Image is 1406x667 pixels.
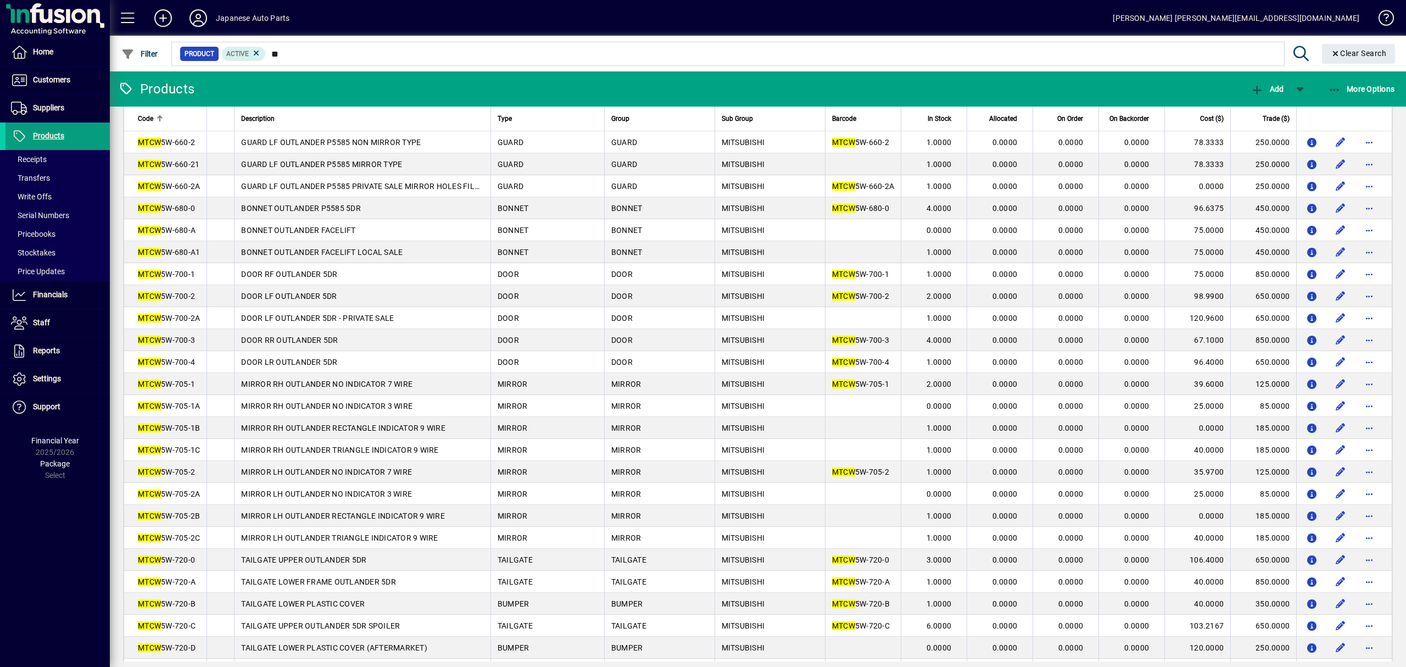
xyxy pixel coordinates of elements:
span: 5W-700-4 [832,358,889,366]
td: 78.3333 [1164,131,1230,153]
span: 0.0000 [992,402,1018,410]
span: 2.0000 [927,380,952,388]
button: More options [1360,331,1378,349]
button: Edit [1332,155,1349,173]
span: MIRROR [611,424,641,432]
span: 0.0000 [1124,160,1150,169]
button: More options [1360,353,1378,371]
td: 0.0000 [1164,175,1230,197]
span: 2.0000 [927,292,952,301]
span: Type [498,113,512,125]
td: 250.0000 [1230,153,1296,175]
em: MTCW [138,270,161,279]
span: 0.0000 [992,248,1018,257]
span: 1.0000 [927,248,952,257]
a: Suppliers [5,95,110,122]
span: MITSUBISHI [722,204,765,213]
td: 75.0000 [1164,241,1230,263]
div: Products [118,80,194,98]
button: More options [1360,199,1378,217]
button: More options [1360,419,1378,437]
button: Edit [1332,375,1349,393]
span: 5W-700-1 [138,270,195,279]
span: BONNET [611,204,643,213]
span: Pricebooks [11,230,55,238]
span: DOOR [611,336,633,344]
td: 0.0000 [1164,417,1230,439]
span: DOOR [498,270,519,279]
span: BONNET OUTLANDER FACELIFT LOCAL SALE [241,248,403,257]
span: More Options [1328,85,1395,93]
span: MIRROR [498,380,528,388]
button: More options [1360,485,1378,503]
span: Filter [121,49,158,58]
div: In Stock [908,113,961,125]
button: Edit [1332,265,1349,283]
span: 1.0000 [927,160,952,169]
button: Edit [1332,419,1349,437]
span: BONNET [498,204,529,213]
span: 0.0000 [1058,204,1084,213]
button: Add [146,8,181,28]
button: Edit [1332,199,1349,217]
td: 39.6000 [1164,373,1230,395]
button: More options [1360,309,1378,327]
a: Pricebooks [5,225,110,243]
div: Description [241,113,484,125]
span: In Stock [928,113,951,125]
span: Serial Numbers [11,211,69,220]
a: Staff [5,309,110,337]
span: 1.0000 [927,138,952,147]
span: DOOR [611,358,633,366]
span: MITSUBISHI [722,402,765,410]
span: Active [226,50,249,58]
td: 650.0000 [1230,351,1296,373]
a: Customers [5,66,110,94]
span: 0.0000 [1058,402,1084,410]
button: More options [1360,441,1378,459]
span: GUARD [498,160,523,169]
span: 0.0000 [1124,226,1150,235]
span: Suppliers [33,103,64,112]
div: Japanese Auto Parts [216,9,289,27]
em: MTCW [138,204,161,213]
span: BONNET OUTLANDER FACELIFT [241,226,355,235]
span: BONNET [498,226,529,235]
a: Write Offs [5,187,110,206]
span: 5W-700-2 [138,292,195,301]
button: More options [1360,595,1378,613]
span: 0.0000 [1124,138,1150,147]
span: 0.0000 [1124,358,1150,366]
div: Sub Group [722,113,818,125]
button: More options [1360,617,1378,635]
span: Receipts [11,155,47,164]
a: Receipts [5,150,110,169]
td: 120.9600 [1164,307,1230,329]
span: 0.0000 [927,226,952,235]
span: GUARD [611,138,637,147]
span: Cost ($) [1200,113,1224,125]
a: Financials [5,281,110,309]
button: Edit [1332,221,1349,239]
span: 1.0000 [927,424,952,432]
em: MTCW [138,424,161,432]
em: MTCW [832,270,855,279]
span: 0.0000 [1124,248,1150,257]
span: GUARD LF OUTLANDER P5585 MIRROR TYPE [241,160,402,169]
button: Edit [1332,177,1349,195]
span: 0.0000 [992,160,1018,169]
button: Edit [1332,639,1349,657]
span: 4.0000 [927,336,952,344]
span: 0.0000 [1124,336,1150,344]
em: MTCW [138,182,161,191]
button: More Options [1325,79,1398,99]
span: DOOR [498,358,519,366]
td: 850.0000 [1230,263,1296,285]
span: Customers [33,75,70,84]
span: Group [611,113,629,125]
button: Edit [1332,573,1349,591]
td: 75.0000 [1164,263,1230,285]
button: More options [1360,551,1378,569]
span: 4.0000 [927,204,952,213]
span: GUARD [498,182,523,191]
